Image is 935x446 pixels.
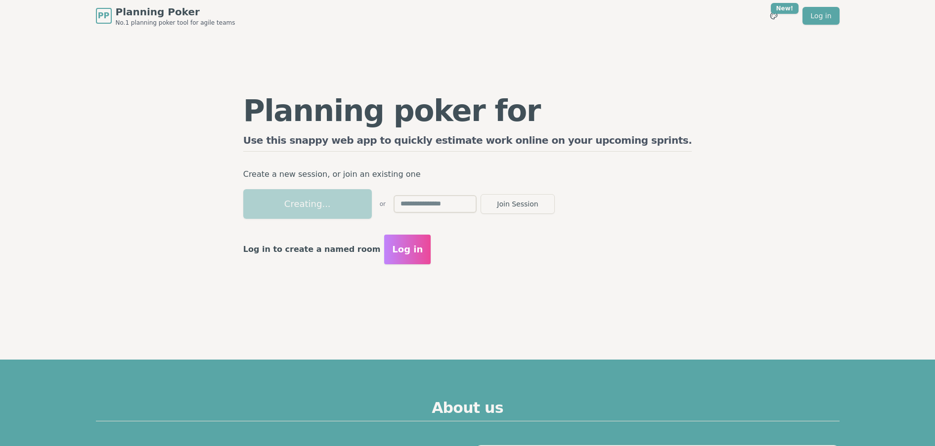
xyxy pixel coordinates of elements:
span: PP [98,10,109,22]
h2: Use this snappy web app to quickly estimate work online on your upcoming sprints. [243,133,692,152]
span: or [380,200,386,208]
button: New! [765,7,783,25]
a: PPPlanning PokerNo.1 planning poker tool for agile teams [96,5,235,27]
p: Log in to create a named room [243,243,381,256]
p: Create a new session, or join an existing one [243,167,692,181]
span: No.1 planning poker tool for agile teams [116,19,235,27]
button: Join Session [481,194,555,214]
h2: About us [96,399,840,421]
h1: Planning poker for [243,96,692,125]
span: Planning Poker [116,5,235,19]
a: Log in [802,7,839,25]
div: New! [771,3,799,14]
span: Log in [392,243,423,256]
button: Log in [384,235,431,264]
